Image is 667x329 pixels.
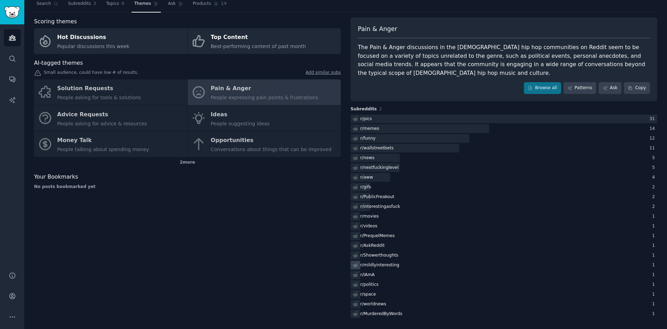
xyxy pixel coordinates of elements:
a: r/funny12 [351,134,657,143]
a: r/IAmA1 [351,271,657,279]
div: r/ memes [360,126,379,132]
span: Topics [106,1,119,7]
div: 11 [649,145,657,151]
div: 1 [652,252,657,259]
div: 1 [652,282,657,288]
a: r/Showerthoughts1 [351,251,657,260]
a: r/PublicFreakout2 [351,193,657,201]
a: Patterns [563,82,596,94]
div: r/ AskReddit [360,243,385,249]
a: r/gifs2 [351,183,657,191]
div: 2 [652,194,657,200]
div: 1 [652,223,657,229]
span: Popular discussions this week [57,44,130,49]
button: Copy [624,82,650,94]
div: No posts bookmarked yet [34,184,341,190]
span: 0 [122,1,125,7]
a: r/memes14 [351,124,657,133]
div: 1 [652,233,657,239]
div: r/ aww [360,174,373,181]
div: r/ pics [360,116,372,122]
a: r/mildlyinteresting1 [351,261,657,269]
span: AI-tagged themes [34,59,83,68]
a: r/videos1 [351,222,657,230]
span: Pain & Anger [358,25,397,33]
div: r/ worldnews [360,301,386,307]
div: r/ news [360,155,374,161]
div: 2 [652,184,657,190]
a: r/aww4 [351,173,657,182]
div: r/ MurderedByWords [360,311,402,317]
div: r/ interestingasfuck [360,204,400,210]
div: 14 [649,126,657,132]
a: r/AskReddit1 [351,241,657,250]
a: Browse all [524,82,561,94]
div: 2 more [34,157,341,168]
div: 5 [652,165,657,171]
span: Ask [168,1,176,7]
a: r/pics31 [351,115,657,123]
a: r/movies1 [351,212,657,221]
a: r/news5 [351,154,657,162]
span: Themes [134,1,151,7]
div: r/ wallstreetbets [360,145,394,151]
div: r/ movies [360,213,379,220]
div: 5 [652,155,657,161]
div: r/ politics [360,282,379,288]
div: The Pain & Anger discussions in the [DEMOGRAPHIC_DATA] hip hop communities on Reddit seem to be f... [358,43,650,77]
div: r/ videos [360,223,377,229]
div: 1 [652,301,657,307]
a: r/MurderedByWords1 [351,310,657,318]
a: Top ContentBest-performing content of past month [188,28,341,54]
div: 1 [652,311,657,317]
div: 2 [652,204,657,210]
div: 1 [652,262,657,268]
a: Add similar subs [306,70,341,77]
a: r/space1 [351,290,657,299]
div: r/ funny [360,135,376,142]
div: 1 [652,213,657,220]
div: r/ IAmA [360,272,374,278]
a: r/politics1 [351,280,657,289]
div: 1 [652,272,657,278]
span: 2 [379,107,382,111]
a: r/interestingasfuck2 [351,202,657,211]
img: GummySearch logo [4,6,20,18]
div: r/ mildlyinteresting [360,262,399,268]
div: 12 [649,135,657,142]
span: Best-performing content of past month [211,44,306,49]
a: Ask [599,82,621,94]
div: Hot Discussions [57,32,130,43]
span: Subreddits [351,106,377,112]
a: Hot DiscussionsPopular discussions this week [34,28,187,54]
div: r/ PublicFreakout [360,194,394,200]
div: 1 [652,291,657,298]
a: r/nextfuckinglevel5 [351,163,657,172]
div: Small audience, could have low # of results. [34,70,341,77]
div: r/ space [360,291,376,298]
span: 14 [221,1,227,7]
div: r/ nextfuckinglevel [360,165,398,171]
span: Products [193,1,211,7]
span: Your Bookmarks [34,173,78,181]
div: r/ Showerthoughts [360,252,398,259]
div: 4 [652,174,657,181]
div: 31 [649,116,657,122]
a: r/wallstreetbets11 [351,144,657,152]
div: r/ gifs [360,184,371,190]
span: 2 [93,1,97,7]
span: Search [36,1,51,7]
a: r/worldnews1 [351,300,657,308]
div: Top Content [211,32,306,43]
div: r/ PrequelMemes [360,233,395,239]
span: Scoring themes [34,17,77,26]
span: Subreddits [68,1,91,7]
a: r/PrequelMemes1 [351,232,657,240]
div: 1 [652,243,657,249]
